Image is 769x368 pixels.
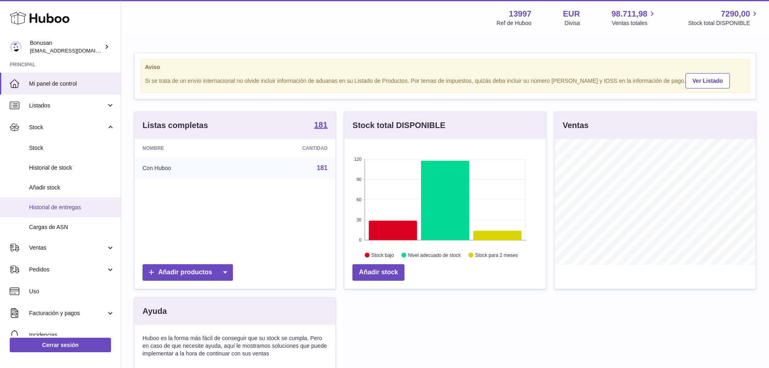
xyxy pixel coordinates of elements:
[371,252,394,258] text: Stock bajo
[29,184,115,191] span: Añadir stock
[29,266,106,273] span: Pedidos
[142,264,233,281] a: Añadir productos
[509,8,532,19] strong: 13997
[29,80,115,88] span: Mi panel de control
[354,157,361,162] text: 120
[29,164,115,172] span: Historial de stock
[142,306,167,317] h3: Ayuda
[314,121,327,129] strong: 181
[563,8,580,19] strong: EUR
[30,47,119,54] span: [EMAIL_ADDRESS][DOMAIN_NAME]
[359,238,362,242] text: 0
[612,19,657,27] span: Ventas totales
[352,264,404,281] a: Añadir stock
[239,139,336,158] th: Cantidad
[563,120,589,131] h3: Ventas
[688,8,759,27] a: 7290,00 Stock total DISPONIBLE
[10,338,111,352] a: Cerrar sesión
[29,102,106,109] span: Listados
[134,139,239,158] th: Nombre
[145,72,745,88] div: Si se trata de un envío internacional no olvide incluir información de aduanas en su Listado de P...
[685,73,729,88] a: Ver Listado
[29,124,106,131] span: Stock
[475,252,518,258] text: Stock para 2 meses
[314,121,327,130] a: 181
[29,204,115,211] span: Historial de entregas
[134,158,239,179] td: Con Huboo
[721,8,750,19] span: 7290,00
[29,331,115,339] span: Incidencias
[408,252,461,258] text: Nivel adecuado de stock
[145,63,745,71] strong: Aviso
[10,41,22,53] img: info@bonusan.es
[30,39,103,55] div: Bonusan
[357,177,362,182] text: 90
[29,223,115,231] span: Cargas de ASN
[357,197,362,202] text: 60
[612,8,647,19] span: 98.711,98
[565,19,580,27] div: Divisa
[29,288,115,295] span: Uso
[688,19,759,27] span: Stock total DISPONIBLE
[317,164,328,171] a: 181
[497,19,531,27] div: Ref de Huboo
[357,217,362,222] text: 30
[612,8,657,27] a: 98.711,98 Ventas totales
[29,244,106,252] span: Ventas
[29,144,115,152] span: Stock
[142,120,208,131] h3: Listas completas
[352,120,445,131] h3: Stock total DISPONIBLE
[29,309,106,317] span: Facturación y pagos
[142,334,327,357] p: Huboo es la forma más fácil de conseguir que su stock se cumpla. Pero en caso de que necesite ayu...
